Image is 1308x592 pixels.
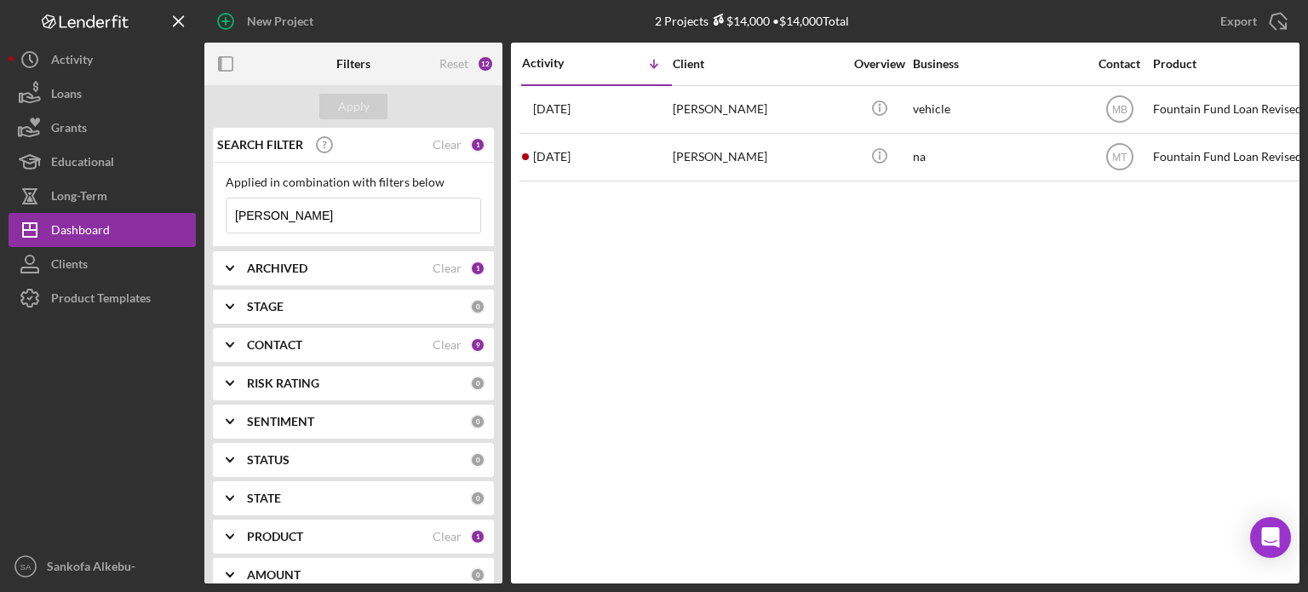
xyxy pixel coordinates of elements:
[470,299,485,314] div: 0
[9,281,196,315] button: Product Templates
[913,57,1083,71] div: Business
[1087,57,1151,71] div: Contact
[913,135,1083,180] div: na
[522,56,597,70] div: Activity
[319,94,387,119] button: Apply
[247,491,281,505] b: STATE
[913,87,1083,132] div: vehicle
[1220,4,1257,38] div: Export
[247,568,301,582] b: AMOUNT
[247,376,319,390] b: RISK RATING
[51,247,88,285] div: Clients
[470,452,485,468] div: 0
[708,14,770,28] div: $14,000
[9,213,196,247] button: Dashboard
[9,111,196,145] button: Grants
[655,14,849,28] div: 2 Projects • $14,000 Total
[226,175,481,189] div: Applied in combination with filters below
[439,57,468,71] div: Reset
[533,102,571,116] time: 2024-09-05 19:25
[204,4,330,38] button: New Project
[9,179,196,213] button: Long-Term
[470,491,485,506] div: 0
[51,281,151,319] div: Product Templates
[673,57,843,71] div: Client
[247,453,290,467] b: STATUS
[433,338,462,352] div: Clear
[247,262,307,275] b: ARCHIVED
[51,111,87,149] div: Grants
[1112,152,1127,164] text: MT
[217,138,303,152] b: SEARCH FILTER
[433,530,462,543] div: Clear
[1250,517,1291,558] div: Open Intercom Messenger
[433,138,462,152] div: Clear
[338,94,370,119] div: Apply
[1203,4,1299,38] button: Export
[51,213,110,251] div: Dashboard
[20,562,32,572] text: SA
[847,57,911,71] div: Overview
[51,77,82,115] div: Loans
[9,145,196,179] button: Educational
[336,57,370,71] b: Filters
[470,376,485,391] div: 0
[470,567,485,583] div: 0
[470,137,485,152] div: 1
[51,145,114,183] div: Educational
[673,135,843,180] div: [PERSON_NAME]
[9,549,196,583] button: SASankofa Alkebu-[GEOGRAPHIC_DATA]
[247,415,314,428] b: SENTIMENT
[51,179,107,217] div: Long-Term
[247,530,303,543] b: PRODUCT
[9,77,196,111] button: Loans
[433,262,462,275] div: Clear
[51,43,93,81] div: Activity
[247,338,302,352] b: CONTACT
[470,261,485,276] div: 1
[673,87,843,132] div: [PERSON_NAME]
[477,55,494,72] div: 12
[470,414,485,429] div: 0
[470,529,485,544] div: 1
[247,4,313,38] div: New Project
[9,43,196,77] button: Activity
[470,337,485,353] div: 9
[1112,104,1127,116] text: MB
[247,300,284,313] b: STAGE
[533,150,571,164] time: 2022-12-05 15:41
[9,247,196,281] button: Clients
